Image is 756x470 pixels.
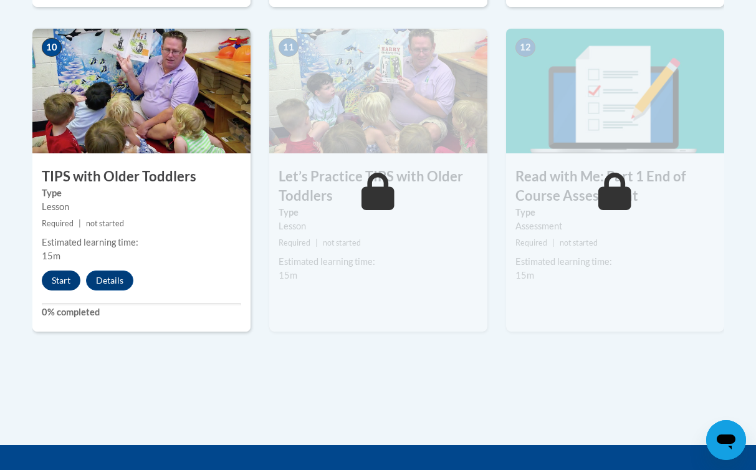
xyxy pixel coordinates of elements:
span: 15m [279,270,297,281]
div: Estimated learning time: [42,236,241,249]
span: | [79,219,81,228]
label: 0% completed [42,305,241,319]
span: not started [323,238,361,247]
div: Lesson [279,219,478,233]
span: 15m [515,270,534,281]
h3: TIPS with Older Toddlers [32,167,251,186]
iframe: Button to launch messaging window [706,420,746,460]
span: 11 [279,38,299,57]
h3: Read with Me: Part 1 End of Course Assessment [506,167,724,206]
label: Type [279,206,478,219]
label: Type [515,206,715,219]
span: 15m [42,251,60,261]
span: | [552,238,555,247]
span: not started [560,238,598,247]
label: Type [42,186,241,200]
span: Required [42,219,74,228]
button: Start [42,271,80,290]
span: not started [86,219,124,228]
img: Course Image [32,29,251,153]
div: Lesson [42,200,241,214]
span: 12 [515,38,535,57]
img: Course Image [269,29,487,153]
span: 10 [42,38,62,57]
span: | [315,238,318,247]
div: Estimated learning time: [279,255,478,269]
span: Required [279,238,310,247]
span: Required [515,238,547,247]
img: Course Image [506,29,724,153]
div: Assessment [515,219,715,233]
h3: Let’s Practice TIPS with Older Toddlers [269,167,487,206]
button: Details [86,271,133,290]
div: Estimated learning time: [515,255,715,269]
